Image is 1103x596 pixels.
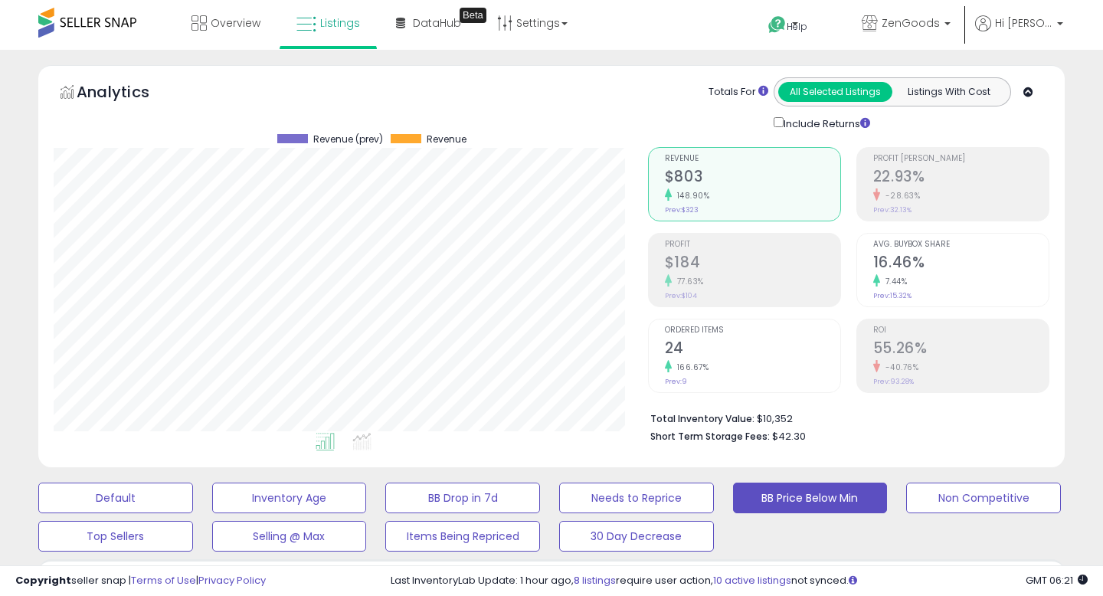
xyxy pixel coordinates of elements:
div: Include Returns [762,114,889,132]
span: Overview [211,15,260,31]
button: Needs to Reprice [559,483,714,513]
h2: 55.26% [873,339,1049,360]
a: 10 active listings [713,573,791,588]
div: seller snap | | [15,574,266,588]
span: Hi [PERSON_NAME] [995,15,1052,31]
h2: $184 [665,254,840,274]
a: Help [756,4,837,50]
span: Revenue [665,155,840,163]
h2: 24 [665,339,840,360]
small: Prev: 15.32% [873,291,912,300]
span: Listings [320,15,360,31]
a: Hi [PERSON_NAME] [975,15,1063,50]
button: 30 Day Decrease [559,521,714,552]
a: Terms of Use [131,573,196,588]
small: Prev: 32.13% [873,205,912,214]
button: Listings With Cost [892,82,1006,102]
i: Get Help [768,15,787,34]
small: -28.63% [880,190,921,201]
span: ROI [873,326,1049,335]
small: Prev: $323 [665,205,699,214]
button: Top Sellers [38,521,193,552]
button: Default [38,483,193,513]
small: 148.90% [672,190,710,201]
h2: 22.93% [873,168,1049,188]
div: Totals For [709,85,768,100]
h5: Analytics [77,81,179,106]
small: 77.63% [672,276,704,287]
span: Profit [PERSON_NAME] [873,155,1049,163]
h2: 16.46% [873,254,1049,274]
span: DataHub [413,15,461,31]
button: Selling @ Max [212,521,367,552]
small: Prev: 9 [665,377,687,386]
button: BB Price Below Min [733,483,888,513]
span: Revenue [427,134,466,145]
span: Revenue (prev) [313,134,383,145]
button: Non Competitive [906,483,1061,513]
button: All Selected Listings [778,82,892,102]
li: $10,352 [650,408,1038,427]
span: $42.30 [772,429,806,444]
div: Last InventoryLab Update: 1 hour ago, require user action, not synced. [391,574,1088,588]
small: 166.67% [672,362,709,373]
span: Help [787,20,807,33]
a: Privacy Policy [198,573,266,588]
span: ZenGoods [882,15,940,31]
span: Ordered Items [665,326,840,335]
small: Prev: 93.28% [873,377,914,386]
button: Inventory Age [212,483,367,513]
b: Total Inventory Value: [650,412,754,425]
small: Prev: $104 [665,291,697,300]
a: 8 listings [574,573,616,588]
span: 2025-10-6 06:21 GMT [1026,573,1088,588]
h2: $803 [665,168,840,188]
small: 7.44% [880,276,908,287]
div: Tooltip anchor [460,8,486,23]
b: Short Term Storage Fees: [650,430,770,443]
small: -40.76% [880,362,919,373]
span: Profit [665,241,840,249]
button: Items Being Repriced [385,521,540,552]
button: BB Drop in 7d [385,483,540,513]
span: Avg. Buybox Share [873,241,1049,249]
strong: Copyright [15,573,71,588]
